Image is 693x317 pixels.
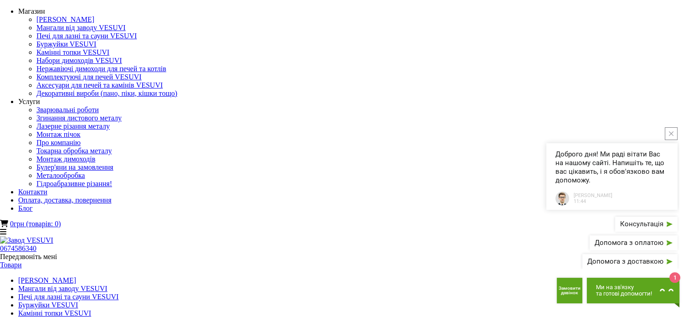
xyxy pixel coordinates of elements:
[36,180,112,187] a: Гідроабразивне різання!
[36,24,126,31] a: Мангали від заводу VESUVI
[18,301,78,309] a: Буржуйки VESUVI
[669,272,680,283] span: 1
[665,127,678,140] button: close button
[36,155,95,163] a: Монтаж димоходів
[36,16,94,23] a: [PERSON_NAME]
[36,114,122,122] a: Згинання листового металу
[574,192,612,198] span: [PERSON_NAME]
[18,293,118,301] a: Печі для лазні та сауни VESUVI
[596,284,652,291] span: Ми на зв'язку
[557,278,582,303] button: Get Call button
[582,254,678,269] button: Допомога з доставкою
[36,139,81,146] a: Про компанію
[36,73,142,81] a: Комплектуючі для печей VESUVI
[10,220,61,228] a: 0грн (товарів: 0)
[36,163,113,171] a: Булер'яни на замовлення
[18,188,47,196] a: Контакти
[615,217,678,232] button: Консультація
[36,89,177,97] a: Декоративні вироби (пано, піки, кішки тощо)
[574,198,612,204] span: 11:44
[587,278,679,303] button: Chat button
[36,147,112,155] a: Токарна обробка металу
[36,130,81,138] a: Монтаж пічок
[590,235,678,250] button: Допомога з оплатою
[18,7,686,16] div: Магазин
[18,309,91,317] a: Камінні топки VESUVI
[595,239,663,246] span: Допомога з оплатою
[36,122,110,130] a: Лазерне різання металу
[36,106,99,114] a: Зварювальні роботи
[587,258,663,265] span: Допомога з доставкою
[36,65,166,73] a: Нержавіючі димоходи для печей та котлів
[36,32,137,40] a: Печі для лазні та сауни VESUVI
[596,291,652,297] span: та готові допомогти!
[18,276,76,284] a: [PERSON_NAME]
[36,81,163,89] a: Аксесуари для печей та камінів VESUVI
[18,98,686,106] div: Услуги
[36,57,122,64] a: Набори димоходів VESUVI
[555,150,668,185] span: Доброго дня! Ми раді вітати Вас на нашому сайті. Напишіть те, що вас цікавить, і я обов'язково ва...
[18,196,111,204] a: Оплата, доставка, повернення
[620,221,663,228] span: Консультація
[36,40,96,48] a: Буржуйки VESUVI
[18,204,33,212] a: Блог
[557,286,582,295] span: Замовити дзвінок
[18,285,108,292] a: Мангали від заводу VESUVI
[36,171,85,179] a: Металообробка
[36,48,109,56] a: Камінні топки VESUVI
